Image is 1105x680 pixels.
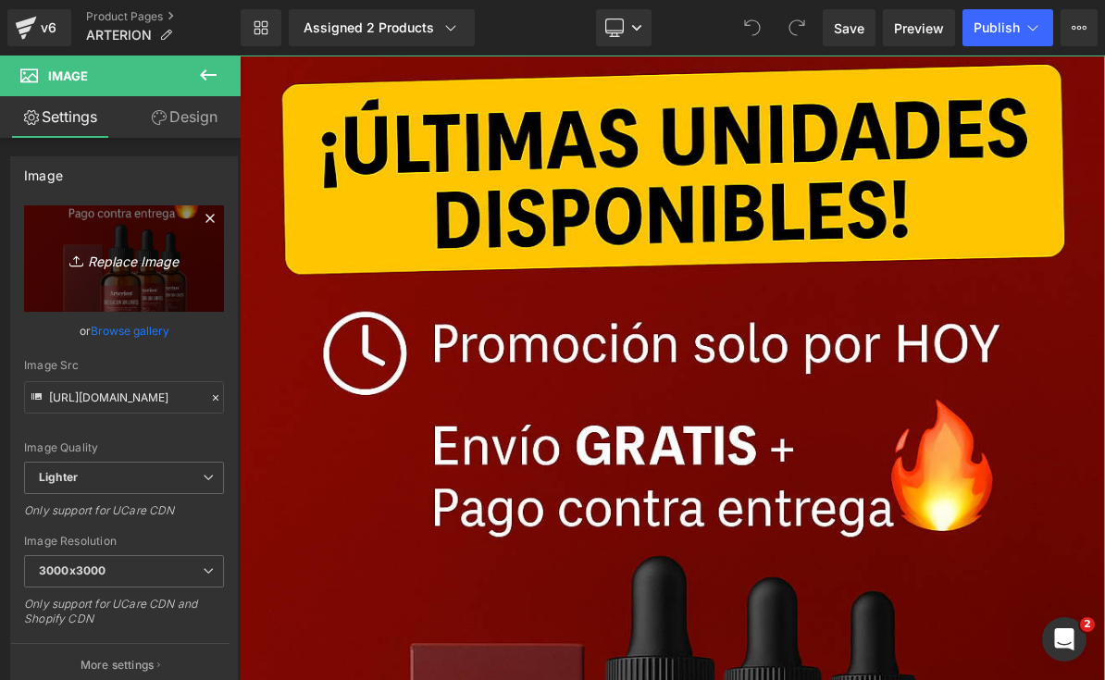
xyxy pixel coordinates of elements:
div: Image [24,157,63,183]
button: Publish [962,9,1053,46]
button: Undo [734,9,771,46]
button: Redo [778,9,815,46]
a: Design [124,96,244,138]
span: 2 [1080,617,1095,632]
div: Image Quality [24,441,224,454]
span: Image [48,68,88,83]
div: Only support for UCare CDN and Shopify CDN [24,597,224,638]
div: v6 [37,16,60,40]
a: Browse gallery [91,315,169,347]
div: or [24,321,224,340]
a: New Library [241,9,281,46]
span: Publish [974,20,1020,35]
a: Preview [883,9,955,46]
div: Assigned 2 Products [304,19,460,37]
input: Link [24,381,224,414]
a: v6 [7,9,71,46]
div: Image Resolution [24,535,224,548]
i: Replace Image [50,247,198,270]
button: More [1061,9,1098,46]
span: Save [834,19,864,38]
a: Product Pages [86,9,241,24]
p: More settings [81,657,155,674]
b: 3000x3000 [39,563,106,577]
span: ARTERION [86,28,152,43]
iframe: Intercom live chat [1042,617,1086,661]
div: Image Src [24,359,224,372]
span: Preview [894,19,944,38]
b: Lighter [39,470,78,484]
div: Only support for UCare CDN [24,503,224,530]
